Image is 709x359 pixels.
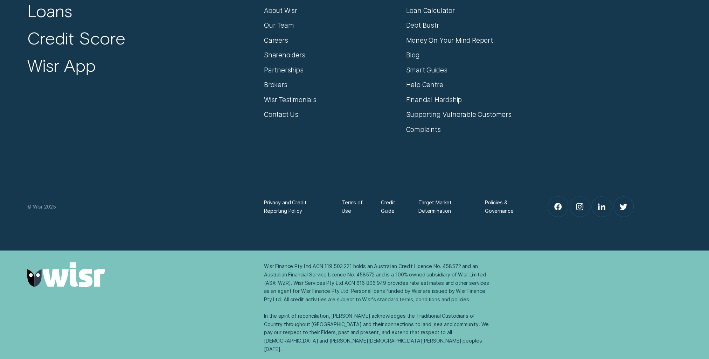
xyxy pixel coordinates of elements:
a: Policies & Governance [485,198,525,215]
a: Our Team [264,21,294,30]
a: Complaints [406,126,440,134]
a: Credit Guide [381,198,404,215]
a: LinkedIn [592,197,612,217]
a: Target Market Determination [418,198,470,215]
a: Financial Hardship [406,96,462,104]
a: Partnerships [264,66,304,75]
a: Brokers [264,81,287,89]
a: Privacy and Credit Reporting Policy [264,198,327,215]
a: Wisr App [27,54,96,76]
div: Wisr Finance Pty Ltd ACN 119 503 221 holds an Australian Credit Licence No. 458572 and an Austral... [264,262,492,353]
a: Instagram [570,197,590,217]
a: Credit Score [27,27,125,48]
a: Supporting Vulnerable Customers [406,111,511,119]
a: Wisr Testimonials [264,96,317,104]
img: Wisr [27,262,105,287]
a: Debt Bustr [406,21,439,30]
a: Terms of Use [342,198,366,215]
a: Help Centre [406,81,443,89]
div: © Wisr 2025 [23,203,260,211]
a: Loan Calculator [406,7,454,15]
a: Shareholders [264,51,305,59]
a: Money On Your Mind Report [406,36,493,45]
a: About Wisr [264,7,297,15]
a: Blog [406,51,419,59]
a: Contact Us [264,111,298,119]
a: Careers [264,36,288,45]
a: Twitter [614,197,634,217]
a: Facebook [548,197,568,217]
a: Smart Guides [406,66,447,75]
